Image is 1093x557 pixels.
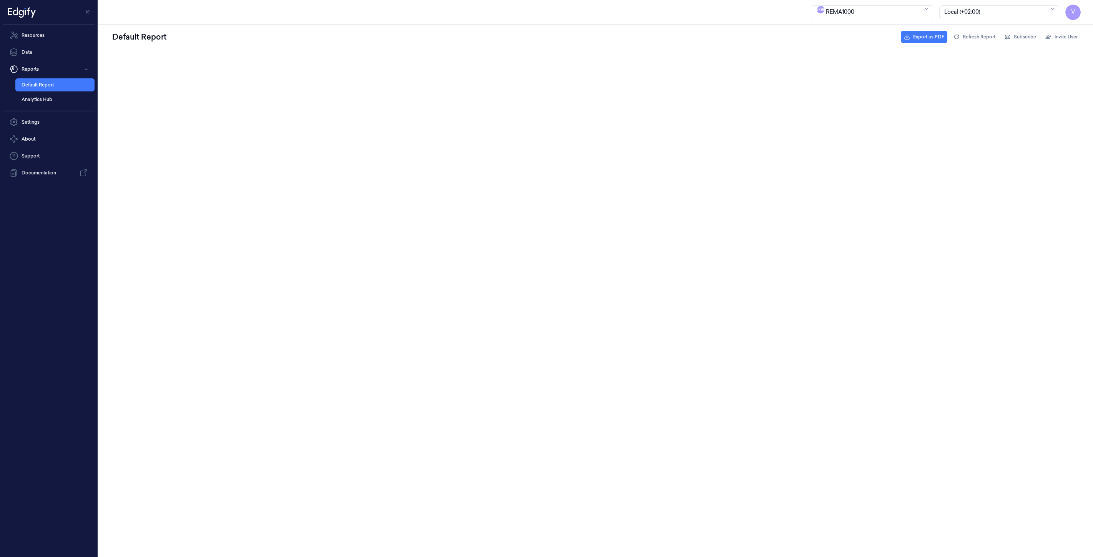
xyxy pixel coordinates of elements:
[901,31,947,43] button: Export as PDF
[913,33,944,40] span: Export as PDF
[1014,33,1036,40] span: Subscribe
[963,33,995,40] span: Refresh Report
[15,93,95,106] a: Analytics Hub
[950,31,998,43] button: Refresh Report
[3,61,95,77] button: Reports
[3,45,95,60] a: Data
[1002,31,1039,43] button: Subscribe
[3,28,95,43] a: Resources
[817,6,824,13] span: R e
[111,30,168,44] div: Default Report
[1065,5,1081,20] button: V
[944,8,980,16] div: Local (+02:00)
[3,131,95,147] button: About
[1042,31,1081,43] button: Invite User
[826,8,854,16] div: REMA1000
[3,165,95,181] a: Documentation
[3,148,95,164] a: Support
[1055,33,1078,40] span: Invite User
[3,114,95,130] a: Settings
[82,6,95,18] button: Toggle Navigation
[15,78,95,91] a: Default Report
